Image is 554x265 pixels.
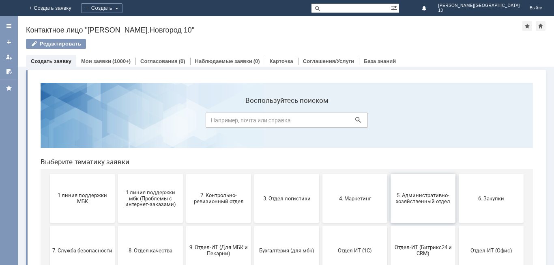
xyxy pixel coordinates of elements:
[425,150,490,198] button: Отдел-ИТ (Офис)
[536,21,545,31] div: Сделать домашней страницей
[291,119,351,125] span: 4. Маркетинг
[152,150,217,198] button: 9. Отдел-ИТ (Для МБК и Пекарни)
[359,168,419,180] span: Отдел-ИТ (Битрикс24 и CRM)
[438,8,520,13] span: 10
[152,98,217,146] button: 2. Контрольно-ревизионный отдел
[195,58,252,64] a: Наблюдаемые заявки
[270,58,293,64] a: Карточка
[81,58,111,64] a: Мои заявки
[427,171,487,177] span: Отдел-ИТ (Офис)
[26,26,522,34] div: Контактное лицо "[PERSON_NAME].Новгород 10"
[140,58,178,64] a: Согласования
[2,36,15,49] a: Создать заявку
[10,5,16,11] img: logo
[152,202,217,250] button: Это соглашение не активно!
[223,171,283,177] span: Бухгалтерия (для мбк)
[10,5,16,11] a: Перейти на домашнюю страницу
[84,150,149,198] button: 8. Отдел качества
[288,98,353,146] button: 4. Маркетинг
[291,171,351,177] span: Отдел ИТ (1С)
[364,58,396,64] a: База знаний
[88,3,129,13] div: Создать
[356,98,421,146] button: 5. Административно-хозяйственный отдел
[31,58,71,64] a: Создать заявку
[172,36,334,51] input: Например, почта или справка
[172,20,334,28] label: Воспользуйтесь поиском
[86,223,146,229] span: Франчайзинг
[253,58,260,64] div: (0)
[356,150,421,198] button: Отдел-ИТ (Битрикс24 и CRM)
[427,119,487,125] span: 6. Закупки
[179,58,185,64] div: (0)
[86,171,146,177] span: 8. Отдел качества
[425,98,490,146] button: 6. Закупки
[391,4,399,11] span: Расширенный поиск
[438,3,520,8] span: [PERSON_NAME][GEOGRAPHIC_DATA]
[2,65,15,78] a: Мои согласования
[84,202,149,250] button: Франчайзинг
[16,150,81,198] button: 7. Служба безопасности
[2,50,15,63] a: Мои заявки
[359,116,419,128] span: 5. Административно-хозяйственный отдел
[18,116,78,128] span: 1 линия поддержки МБК
[220,150,285,198] button: Бухгалтерия (для мбк)
[155,220,215,232] span: Это соглашение не активно!
[303,58,354,64] a: Соглашения/Услуги
[16,202,81,250] button: Финансовый отдел
[86,113,146,131] span: 1 линия поддержки мбк (Проблемы с интернет-заказами)
[223,119,283,125] span: 3. Отдел логистики
[84,98,149,146] button: 1 линия поддержки мбк (Проблемы с интернет-заказами)
[288,202,353,250] button: не актуален
[18,171,78,177] span: 7. Служба безопасности
[220,98,285,146] button: 3. Отдел логистики
[18,223,78,229] span: Финансовый отдел
[155,168,215,180] span: 9. Отдел-ИТ (Для МБК и Пекарни)
[223,217,283,235] span: [PERSON_NAME]. Услуги ИТ для МБК (оформляет L1)
[6,81,499,89] header: Выберите тематику заявки
[291,223,351,229] span: не актуален
[220,202,285,250] button: [PERSON_NAME]. Услуги ИТ для МБК (оформляет L1)
[155,116,215,128] span: 2. Контрольно-ревизионный отдел
[16,98,81,146] button: 1 линия поддержки МБК
[522,21,532,31] div: Добавить в избранное
[288,150,353,198] button: Отдел ИТ (1С)
[112,58,131,64] div: (1000+)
